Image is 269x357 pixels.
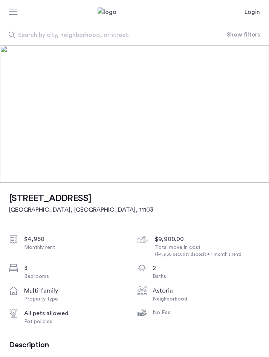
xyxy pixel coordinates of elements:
[227,30,260,39] button: Show or hide filters
[155,244,262,258] div: Total move in cost
[155,251,262,258] div: ($4,950 security deposit + 1 month's rent)
[153,286,260,295] div: Astoria
[9,340,260,349] h3: Description
[9,192,153,214] a: [STREET_ADDRESS][GEOGRAPHIC_DATA], [GEOGRAPHIC_DATA], 11103
[24,295,131,303] div: Property type
[24,318,131,325] div: Pet policies
[153,273,260,280] div: Baths
[24,309,131,318] div: All pets allowed
[18,31,200,40] span: Search by city, neighborhood, or street.
[153,295,260,303] div: Neighborhood
[24,235,131,244] div: $4,950
[24,273,131,280] div: Bedrooms
[98,8,171,17] img: logo
[24,244,131,251] div: Monthly rent
[153,309,260,316] div: No Fee
[155,235,262,244] div: $9,900.00
[9,205,153,214] h2: [GEOGRAPHIC_DATA], [GEOGRAPHIC_DATA] , 11103
[24,286,131,295] div: multi-family
[245,8,260,17] a: Login
[24,264,131,273] div: 3
[153,264,260,273] div: 2
[9,192,153,205] h1: [STREET_ADDRESS]
[98,8,171,17] a: Cazamio Logo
